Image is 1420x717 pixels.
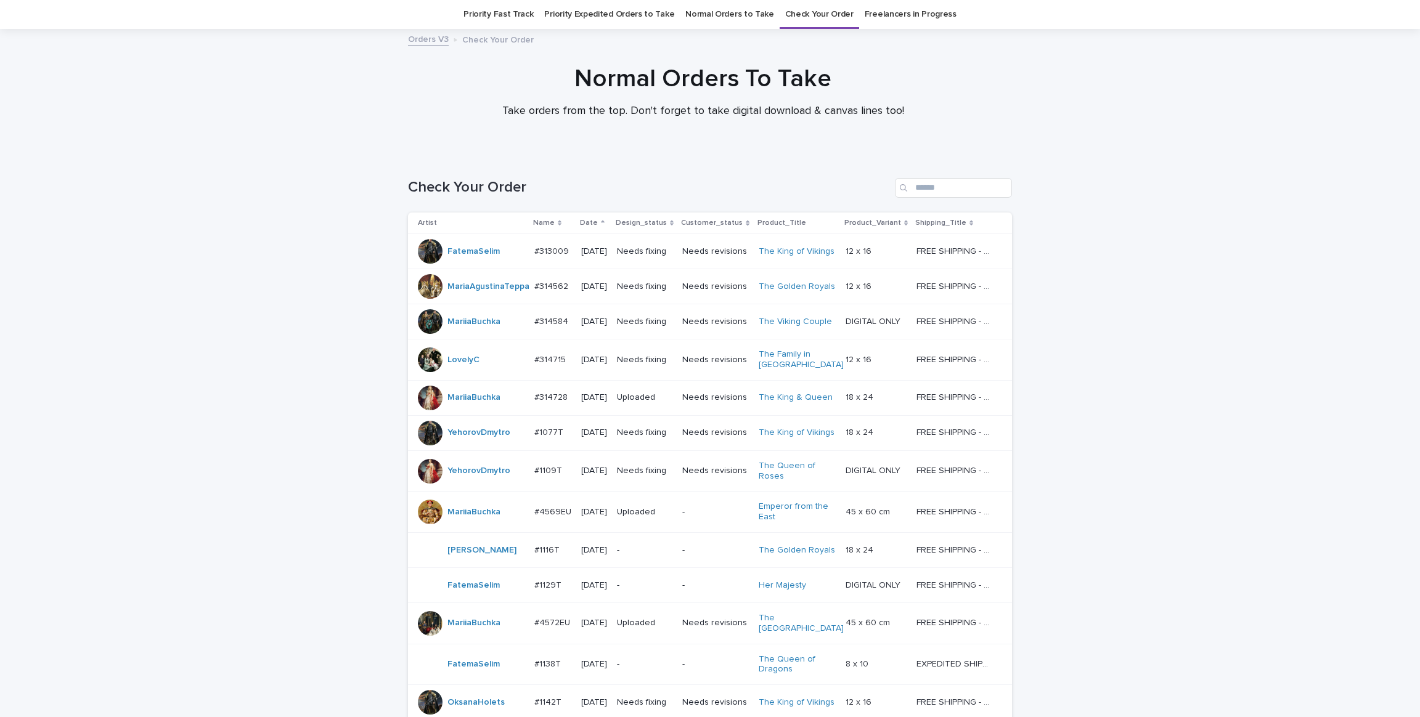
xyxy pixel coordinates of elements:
[408,304,1012,339] tr: MariiaBuchka #314584#314584 [DATE]Needs fixingNeeds revisionsThe Viking Couple DIGITAL ONLYDIGITA...
[846,615,892,628] p: 45 x 60 cm
[682,659,748,670] p: -
[581,466,607,476] p: [DATE]
[447,618,500,628] a: MariiaBuchka
[846,657,871,670] p: 8 x 10
[447,697,505,708] a: OksanaHolets
[408,339,1012,381] tr: LovelyC #314715#314715 [DATE]Needs fixingNeeds revisionsThe Family in [GEOGRAPHIC_DATA] 12 x 1612...
[844,216,901,230] p: Product_Variant
[759,246,834,257] a: The King of Vikings
[681,216,743,230] p: Customer_status
[682,618,748,628] p: Needs revisions
[846,244,874,257] p: 12 x 16
[534,463,565,476] p: #1109T
[616,216,667,230] p: Design_status
[846,352,874,365] p: 12 x 16
[846,279,874,292] p: 12 x 16
[617,618,672,628] p: Uploaded
[682,355,748,365] p: Needs revisions
[916,615,995,628] p: FREE SHIPPING - preview in 1-2 business days, after your approval delivery will take 5-10 busines...
[581,618,607,628] p: [DATE]
[916,504,995,517] p: FREE SHIPPING - preview in 1-2 business days, after your approval delivery will take 6-10 busines...
[617,282,672,292] p: Needs fixing
[617,246,672,257] p: Needs fixing
[759,613,844,634] a: The [GEOGRAPHIC_DATA]
[581,317,607,327] p: [DATE]
[757,216,806,230] p: Product_Title
[759,654,836,675] a: The Queen of Dragons
[408,234,1012,269] tr: FatemaSelim #313009#313009 [DATE]Needs fixingNeeds revisionsThe King of Vikings 12 x 1612 x 16 FR...
[759,501,836,522] a: Emperor from the East
[580,216,598,230] p: Date
[447,282,529,292] a: MariaAgustinaTeppa
[534,279,571,292] p: #314562
[581,427,607,438] p: [DATE]
[916,578,995,591] p: FREE SHIPPING - preview in 1-2 business days, after your approval delivery will take 5-10 b.d.
[533,216,555,230] p: Name
[682,507,748,517] p: -
[759,427,834,438] a: The King of Vikings
[447,580,500,591] a: FatemaSelim
[408,31,449,46] a: Orders V3
[534,543,562,556] p: #1116T
[916,463,995,476] p: FREE SHIPPING - preview in 1-2 business days, after your approval delivery will take 5-10 b.d.
[581,355,607,365] p: [DATE]
[408,644,1012,685] tr: FatemaSelim #1138T#1138T [DATE]--The Queen of Dragons 8 x 108 x 10 EXPEDITED SHIPPING - preview i...
[581,580,607,591] p: [DATE]
[447,317,500,327] a: MariiaBuchka
[916,390,995,403] p: FREE SHIPPING - preview in 1-2 business days, after your approval delivery will take 5-10 b.d.
[581,282,607,292] p: [DATE]
[617,659,672,670] p: -
[581,507,607,517] p: [DATE]
[534,352,568,365] p: #314715
[534,504,574,517] p: #4569EU
[617,355,672,365] p: Needs fixing
[581,246,607,257] p: [DATE]
[581,392,607,403] p: [DATE]
[682,392,748,403] p: Needs revisions
[408,450,1012,492] tr: YehorovDmytro #1109T#1109T [DATE]Needs fixingNeeds revisionsThe Queen of Roses DIGITAL ONLYDIGITA...
[401,64,1005,94] h1: Normal Orders To Take
[682,580,748,591] p: -
[408,179,890,196] h1: Check Your Order
[846,425,876,438] p: 18 x 24
[581,697,607,708] p: [DATE]
[534,695,564,708] p: #1142T
[916,244,995,257] p: FREE SHIPPING - preview in 1-2 business days, after your approval delivery will take 5-10 b.d.
[534,615,573,628] p: #4572EU
[462,32,534,46] p: Check Your Order
[447,427,510,438] a: YehorovDmytro
[408,532,1012,567] tr: [PERSON_NAME] #1116T#1116T [DATE]--The Golden Royals 18 x 2418 x 24 FREE SHIPPING - preview in 1-...
[682,697,748,708] p: Needs revisions
[846,463,903,476] p: DIGITAL ONLY
[759,282,835,292] a: The Golden Royals
[759,697,834,708] a: The King of Vikings
[617,466,672,476] p: Needs fixing
[846,695,874,708] p: 12 x 16
[846,543,876,556] p: 18 x 24
[617,507,672,517] p: Uploaded
[408,492,1012,533] tr: MariiaBuchka #4569EU#4569EU [DATE]Uploaded-Emperor from the East 45 x 60 cm45 x 60 cm FREE SHIPPI...
[447,507,500,517] a: MariiaBuchka
[895,178,1012,198] input: Search
[418,216,437,230] p: Artist
[916,695,995,708] p: FREE SHIPPING - preview in 1-2 business days, after your approval delivery will take 5-10 b.d.
[846,504,892,517] p: 45 x 60 cm
[759,392,833,403] a: The King & Queen
[682,246,748,257] p: Needs revisions
[916,314,995,327] p: FREE SHIPPING - preview in 1-2 business days, after your approval delivery will take 5-10 b.d.
[534,314,571,327] p: #314584
[447,392,500,403] a: MariiaBuchka
[682,427,748,438] p: Needs revisions
[759,349,844,370] a: The Family in [GEOGRAPHIC_DATA]
[617,545,672,556] p: -
[759,580,806,591] a: Her Majesty
[617,697,672,708] p: Needs fixing
[759,317,832,327] a: The Viking Couple
[915,216,966,230] p: Shipping_Title
[457,105,950,118] p: Take orders from the top. Don't forget to take digital download & canvas lines too!
[534,390,570,403] p: #314728
[759,461,836,482] a: The Queen of Roses
[534,425,566,438] p: #1077T
[916,543,995,556] p: FREE SHIPPING - preview in 1-2 business days, after your approval delivery will take 5-10 b.d.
